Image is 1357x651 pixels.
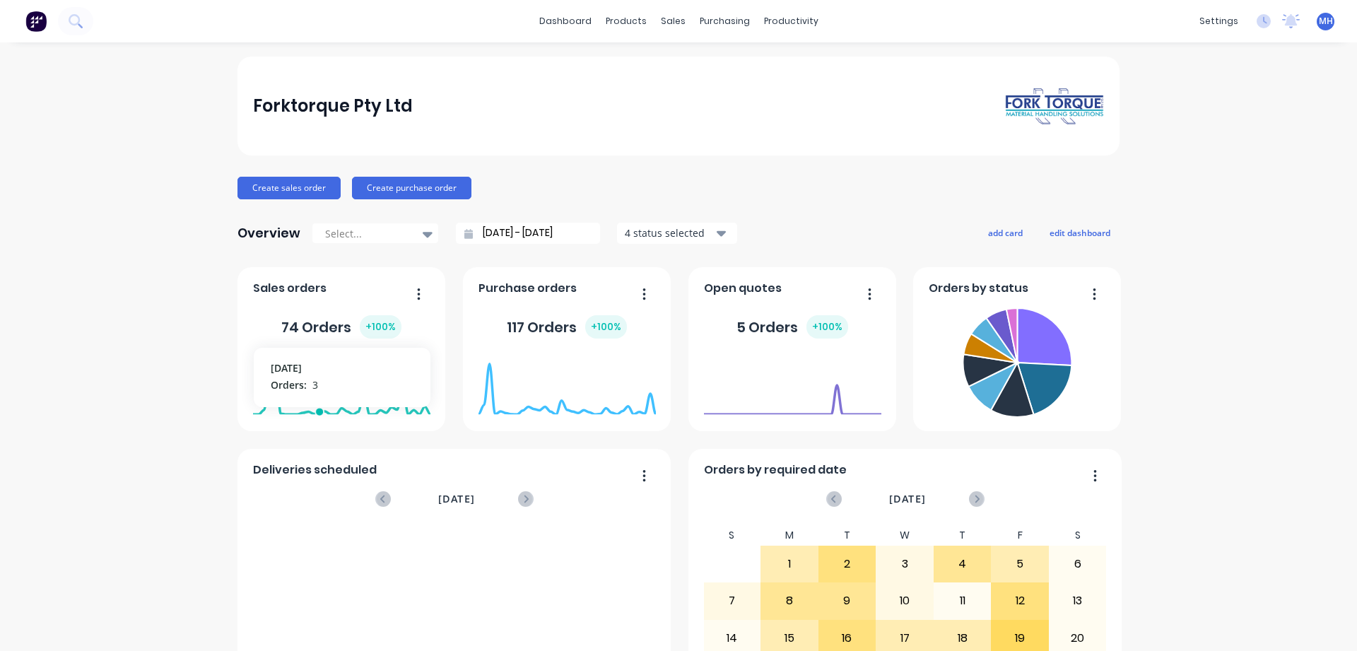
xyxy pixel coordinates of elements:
[934,583,991,618] div: 11
[693,11,757,32] div: purchasing
[1040,223,1120,242] button: edit dashboard
[819,546,876,582] div: 2
[991,525,1049,546] div: F
[585,315,627,339] div: + 100 %
[876,525,934,546] div: W
[876,583,933,618] div: 10
[876,546,933,582] div: 3
[253,92,413,120] div: Forktorque Pty Ltd
[237,177,341,199] button: Create sales order
[934,546,991,582] div: 4
[532,11,599,32] a: dashboard
[703,525,761,546] div: S
[889,491,926,507] span: [DATE]
[819,583,876,618] div: 9
[1319,15,1333,28] span: MH
[979,223,1032,242] button: add card
[818,525,876,546] div: T
[1050,546,1106,582] div: 6
[253,280,327,297] span: Sales orders
[25,11,47,32] img: Factory
[736,315,848,339] div: 5 Orders
[360,315,401,339] div: + 100 %
[617,223,737,244] button: 4 status selected
[806,315,848,339] div: + 100 %
[1050,583,1106,618] div: 13
[1005,87,1104,126] img: Forktorque Pty Ltd
[352,177,471,199] button: Create purchase order
[761,583,818,618] div: 8
[704,280,782,297] span: Open quotes
[929,280,1028,297] span: Orders by status
[625,225,714,240] div: 4 status selected
[757,11,826,32] div: productivity
[934,525,992,546] div: T
[704,583,760,618] div: 7
[237,219,300,247] div: Overview
[654,11,693,32] div: sales
[507,315,627,339] div: 117 Orders
[1049,525,1107,546] div: S
[760,525,818,546] div: M
[599,11,654,32] div: products
[992,546,1048,582] div: 5
[478,280,577,297] span: Purchase orders
[438,491,475,507] span: [DATE]
[281,315,401,339] div: 74 Orders
[1192,11,1245,32] div: settings
[761,546,818,582] div: 1
[992,583,1048,618] div: 12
